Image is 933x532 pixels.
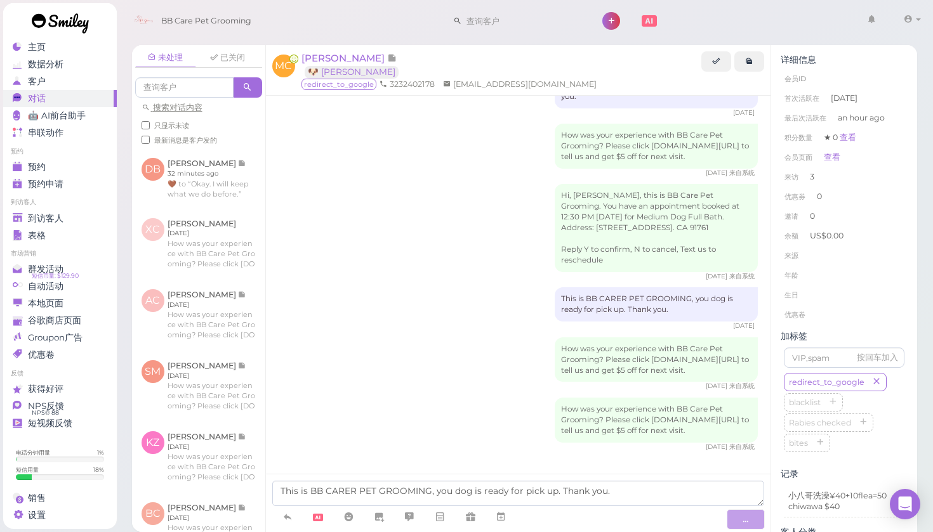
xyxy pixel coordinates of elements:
span: [PERSON_NAME] [301,52,387,64]
span: 会员ID [784,74,806,83]
span: 设置 [28,510,46,521]
div: How was your experience with BB Care Pet Grooming? Please click [DOMAIN_NAME][URL] to tell us and... [555,124,758,169]
span: 07/09/2025 10:47am [706,272,729,280]
li: 3232402178 [376,79,438,90]
span: 对话 [28,93,46,104]
a: 销售 [3,490,117,507]
span: 自动活动 [28,281,63,292]
i: . [745,514,747,524]
a: 到访客人 [3,210,117,227]
i: . [743,514,745,524]
span: BB Care Pet Grooming [161,3,251,39]
input: 查询客户 [462,11,585,31]
span: 06/18/2025 01:21pm [733,108,755,117]
li: 市场营销 [3,249,117,258]
div: How was your experience with BB Care Pet Grooming? Please click [DOMAIN_NAME][URL] to tell us and... [555,337,758,382]
span: Groupon广告 [28,332,83,343]
li: 0 [781,206,908,226]
span: 销售 [28,493,46,503]
a: 🐶 [PERSON_NAME] [305,66,399,78]
li: 0 [781,186,908,207]
i: . [747,514,749,524]
a: 查看 [824,152,840,162]
span: US$0.00 [810,231,844,240]
span: 来源 [784,251,798,260]
div: 加标签 [781,331,908,342]
a: 预约 [3,159,117,176]
span: 优惠卷 [784,310,805,319]
a: 优惠卷 [3,346,117,363]
a: 表格 [3,227,117,244]
input: VIP,spam [784,347,904,368]
span: 预约申请 [28,179,63,190]
div: How was your experience with BB Care Pet Grooming? Please click [DOMAIN_NAME][URL] to tell us and... [555,398,758,443]
div: 电话分钟用量 [16,448,50,457]
span: 到访客人 [28,213,63,224]
span: 短信币量: $129.90 [32,271,79,281]
span: an hour ago [838,112,885,124]
span: 短视频反馈 [28,418,72,429]
span: 来自系统 [729,443,755,451]
a: 获得好评 [3,380,117,398]
span: [DATE] [831,93,857,104]
div: 短信用量 [16,465,39,474]
span: 获得好评 [28,384,63,394]
span: 年龄 [784,271,798,280]
p: 小八哥洗澡¥40+10flea=50 [788,490,900,502]
span: 生日 [784,290,798,299]
div: This is BB CARER PET GROOMING, you dog is ready for pick up. Thank you. [555,287,758,321]
span: 06/18/2025 02:39pm [706,169,729,177]
span: 客户 [28,76,46,87]
span: 主页 [28,42,46,53]
div: Hi, [PERSON_NAME], this is BB Care Pet Grooming. You have an appointment booked at 12:30 PM [DATE... [555,184,758,272]
a: 搜索对话内容 [142,103,202,112]
button: ... [727,509,765,529]
a: 谷歌商店页面 [3,312,117,329]
span: redirect_to_google [301,79,376,90]
a: [PERSON_NAME] 🐶 [PERSON_NAME] [301,52,405,77]
div: 18 % [93,465,104,474]
li: 反馈 [3,369,117,378]
a: 未处理 [135,48,196,68]
a: 主页 [3,39,117,56]
a: 数据分析 [3,56,117,73]
span: MC [272,55,295,77]
input: 查询客户 [135,77,234,98]
span: NPS® 88 [32,408,59,418]
a: 预约申请 [3,176,117,193]
input: 最新消息是客户发的 [142,136,150,144]
a: 本地页面 [3,295,117,312]
span: blacklist [786,398,823,407]
span: 07/09/2025 02:29pm [733,321,755,330]
span: 积分数量 [784,133,812,142]
span: 优惠券 [784,192,805,201]
input: 只显示未读 [142,121,150,129]
span: 余额 [784,231,800,240]
a: 对话 [3,90,117,107]
div: 按回车加入 [857,352,898,363]
span: 最后次活跃在 [784,114,826,122]
span: 邀请 [784,212,798,221]
a: 已关闭 [197,48,258,67]
a: 设置 [3,507,117,524]
span: 谷歌商店页面 [28,315,81,326]
span: 记录 [387,52,397,64]
span: redirect_to_google [786,377,867,387]
span: 最新消息是客户发的 [154,136,217,145]
a: 查看 [840,133,856,142]
li: [EMAIL_ADDRESS][DOMAIN_NAME] [440,79,600,90]
span: Rabies checked [786,418,854,427]
a: 短视频反馈 [3,415,117,432]
div: 详细信息 [781,55,908,65]
span: 会员页面 [784,153,812,162]
span: NPS反馈 [28,401,64,412]
span: 只显示未读 [154,121,189,130]
li: 预约 [3,147,117,156]
span: 串联动作 [28,127,63,138]
span: 群发活动 [28,264,63,275]
a: 群发活动 短信币量: $129.90 [3,261,117,278]
span: 来自系统 [729,382,755,390]
span: 07/09/2025 03:26pm [706,382,729,390]
a: NPS反馈 NPS® 88 [3,398,117,415]
span: bites [786,438,811,448]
